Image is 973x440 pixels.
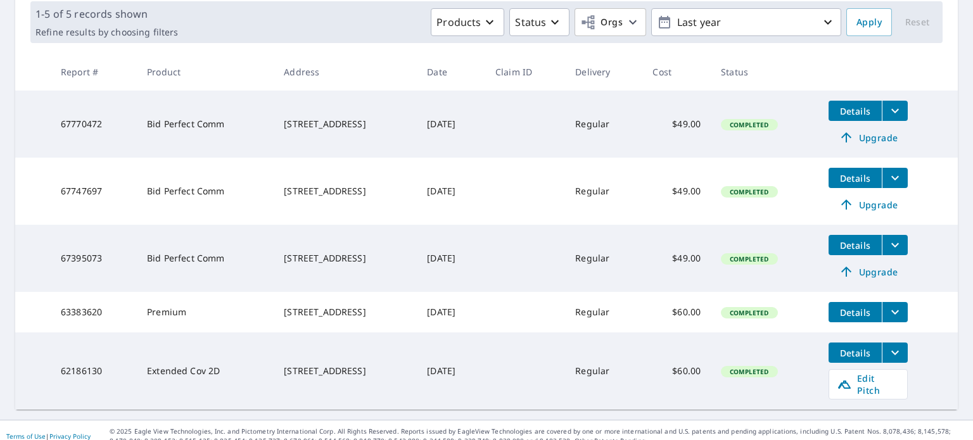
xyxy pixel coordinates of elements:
[137,332,274,410] td: Extended Cov 2D
[836,347,874,359] span: Details
[829,369,908,399] a: Edit Pitch
[431,8,504,36] button: Products
[672,11,820,34] p: Last year
[836,239,874,251] span: Details
[485,53,565,91] th: Claim ID
[515,15,546,30] p: Status
[284,365,407,377] div: [STREET_ADDRESS]
[722,255,776,263] span: Completed
[836,264,900,279] span: Upgrade
[35,27,178,38] p: Refine results by choosing filters
[137,53,274,91] th: Product
[436,15,481,30] p: Products
[882,343,908,363] button: filesDropdownBtn-62186130
[836,306,874,318] span: Details
[137,91,274,158] td: Bid Perfect Comm
[137,292,274,332] td: Premium
[837,372,900,396] span: Edit Pitch
[51,53,137,91] th: Report #
[829,235,882,255] button: detailsBtn-67395073
[642,225,711,292] td: $49.00
[565,332,642,410] td: Regular
[836,105,874,117] span: Details
[51,332,137,410] td: 62186130
[836,172,874,184] span: Details
[711,53,818,91] th: Status
[284,185,407,198] div: [STREET_ADDRESS]
[137,158,274,225] td: Bid Perfect Comm
[882,235,908,255] button: filesDropdownBtn-67395073
[836,197,900,212] span: Upgrade
[829,194,908,215] a: Upgrade
[565,292,642,332] td: Regular
[417,158,485,225] td: [DATE]
[829,261,908,282] a: Upgrade
[51,158,137,225] td: 67747697
[565,91,642,158] td: Regular
[35,6,178,22] p: 1-5 of 5 records shown
[722,187,776,196] span: Completed
[882,101,908,121] button: filesDropdownBtn-67770472
[575,8,646,36] button: Orgs
[829,101,882,121] button: detailsBtn-67770472
[882,302,908,322] button: filesDropdownBtn-63383620
[651,8,841,36] button: Last year
[642,158,711,225] td: $49.00
[856,15,882,30] span: Apply
[882,168,908,188] button: filesDropdownBtn-67747697
[417,53,485,91] th: Date
[846,8,892,36] button: Apply
[284,306,407,318] div: [STREET_ADDRESS]
[642,332,711,410] td: $60.00
[51,292,137,332] td: 63383620
[565,225,642,292] td: Regular
[417,332,485,410] td: [DATE]
[836,130,900,145] span: Upgrade
[274,53,417,91] th: Address
[417,292,485,332] td: [DATE]
[565,53,642,91] th: Delivery
[829,302,882,322] button: detailsBtn-63383620
[580,15,623,30] span: Orgs
[51,91,137,158] td: 67770472
[642,53,711,91] th: Cost
[417,91,485,158] td: [DATE]
[829,127,908,148] a: Upgrade
[6,432,91,440] p: |
[722,308,776,317] span: Completed
[642,91,711,158] td: $49.00
[829,343,882,363] button: detailsBtn-62186130
[284,118,407,130] div: [STREET_ADDRESS]
[509,8,569,36] button: Status
[722,120,776,129] span: Completed
[722,367,776,376] span: Completed
[137,225,274,292] td: Bid Perfect Comm
[565,158,642,225] td: Regular
[284,252,407,265] div: [STREET_ADDRESS]
[829,168,882,188] button: detailsBtn-67747697
[51,225,137,292] td: 67395073
[642,292,711,332] td: $60.00
[417,225,485,292] td: [DATE]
